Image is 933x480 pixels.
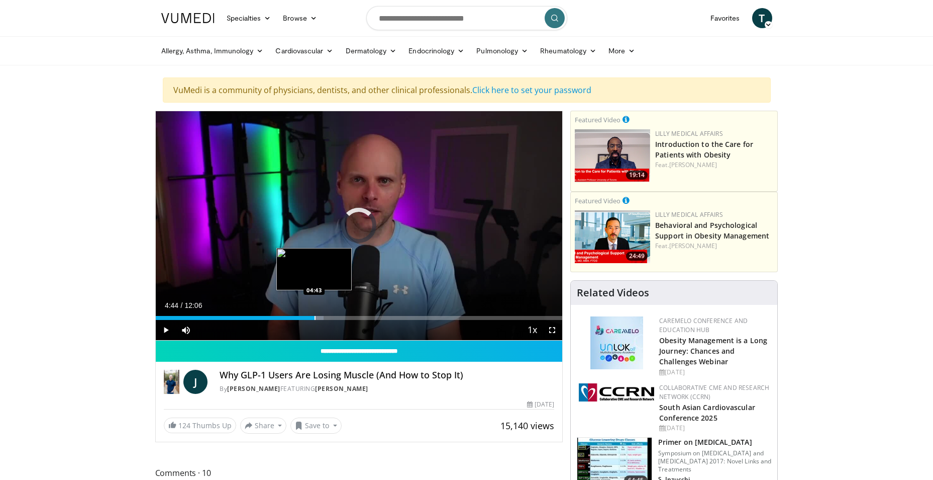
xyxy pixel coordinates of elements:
[579,383,654,402] img: a04ee3ba-8487-4636-b0fb-5e8d268f3737.png.150x105_q85_autocrop_double_scale_upscale_version-0.2.png
[655,139,753,159] a: Introduction to the Care for Patients with Obesity
[542,320,562,340] button: Fullscreen
[220,384,554,393] div: By FEATURING
[659,368,769,377] div: [DATE]
[176,320,196,340] button: Mute
[659,383,769,401] a: Collaborative CME and Research Network (CCRN)
[655,129,723,138] a: Lilly Medical Affairs
[577,287,649,299] h4: Related Videos
[164,418,236,433] a: 124 Thumbs Up
[626,252,648,261] span: 24:49
[575,129,650,182] a: 19:14
[659,403,755,423] a: South Asian Cardiovascular Conference 2025
[290,418,342,434] button: Save to
[655,220,769,241] a: Behavioral and Psychological Support in Obesity Management
[183,370,208,394] a: J
[669,242,717,250] a: [PERSON_NAME]
[752,8,772,28] a: T
[366,6,567,30] input: Search topics, interventions
[155,41,270,61] a: Allergy, Asthma, Immunology
[659,336,767,366] a: Obesity Management is a Long Journey: Chances and Challenges Webinar
[669,161,717,169] a: [PERSON_NAME]
[522,320,542,340] button: Playback Rate
[220,370,554,381] h4: Why GLP-1 Users Are Losing Muscle (And How to Stop It)
[655,161,773,170] div: Feat.
[315,384,368,393] a: [PERSON_NAME]
[164,370,180,394] img: Dr. Jordan Rennicke
[659,424,769,433] div: [DATE]
[221,8,277,28] a: Specialties
[602,41,641,61] a: More
[655,210,723,219] a: Lilly Medical Affairs
[590,316,643,369] img: 45df64a9-a6de-482c-8a90-ada250f7980c.png.150x105_q85_autocrop_double_scale_upscale_version-0.2.jpg
[575,196,620,205] small: Featured Video
[527,400,554,409] div: [DATE]
[340,41,403,61] a: Dermatology
[156,111,563,341] video-js: Video Player
[534,41,602,61] a: Rheumatology
[155,466,563,479] span: Comments 10
[626,171,648,180] span: 19:14
[227,384,280,393] a: [PERSON_NAME]
[575,129,650,182] img: acc2e291-ced4-4dd5-b17b-d06994da28f3.png.150x105_q85_crop-smart_upscale.png
[156,316,563,320] div: Progress Bar
[269,41,339,61] a: Cardiovascular
[575,210,650,263] a: 24:49
[163,77,771,103] div: VuMedi is a community of physicians, dentists, and other clinical professionals.
[277,8,323,28] a: Browse
[704,8,746,28] a: Favorites
[240,418,287,434] button: Share
[659,316,748,334] a: CaReMeLO Conference and Education Hub
[181,301,183,309] span: /
[165,301,178,309] span: 4:44
[575,210,650,263] img: ba3304f6-7838-4e41-9c0f-2e31ebde6754.png.150x105_q85_crop-smart_upscale.png
[470,41,534,61] a: Pulmonology
[500,420,554,432] span: 15,140 views
[402,41,470,61] a: Endocrinology
[575,115,620,124] small: Featured Video
[184,301,202,309] span: 12:06
[156,320,176,340] button: Play
[161,13,215,23] img: VuMedi Logo
[178,421,190,430] span: 124
[658,449,771,473] p: Symposium on [MEDICAL_DATA] and [MEDICAL_DATA] 2017: Novel Links and Treatments
[655,242,773,251] div: Feat.
[472,85,591,96] a: Click here to set your password
[276,248,352,290] img: image.jpeg
[658,437,771,447] h3: Primer on [MEDICAL_DATA]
